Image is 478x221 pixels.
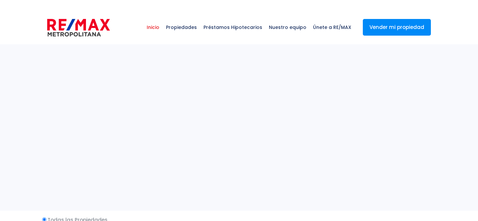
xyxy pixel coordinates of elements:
a: Únete a RE/MAX [310,11,355,44]
a: Propiedades [163,11,200,44]
span: Préstamos Hipotecarios [200,17,266,37]
a: Inicio [143,11,163,44]
span: Inicio [143,17,163,37]
a: Nuestro equipo [266,11,310,44]
span: Nuestro equipo [266,17,310,37]
a: Vender mi propiedad [363,19,431,36]
a: Préstamos Hipotecarios [200,11,266,44]
span: Propiedades [163,17,200,37]
img: remax-metropolitana-logo [47,18,110,38]
span: Únete a RE/MAX [310,17,355,37]
a: RE/MAX Metropolitana [47,11,110,44]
